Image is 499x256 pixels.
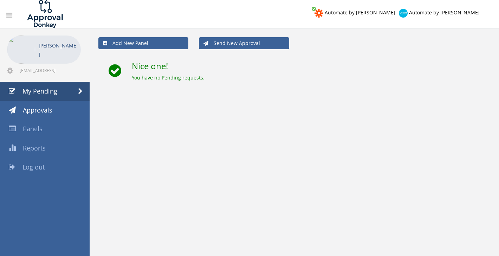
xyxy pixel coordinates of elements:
[39,41,77,59] p: [PERSON_NAME]
[409,9,480,16] span: Automate by [PERSON_NAME]
[98,37,188,49] a: Add New Panel
[399,9,408,18] img: xero-logo.png
[315,9,323,18] img: zapier-logomark.png
[23,106,52,114] span: Approvals
[23,144,46,152] span: Reports
[23,124,43,133] span: Panels
[22,163,45,171] span: Log out
[132,74,490,81] div: You have no Pending requests.
[22,87,57,95] span: My Pending
[20,68,79,73] span: [EMAIL_ADDRESS][DOMAIN_NAME]
[325,9,395,16] span: Automate by [PERSON_NAME]
[132,62,490,71] h2: Nice one!
[199,37,289,49] a: Send New Approval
